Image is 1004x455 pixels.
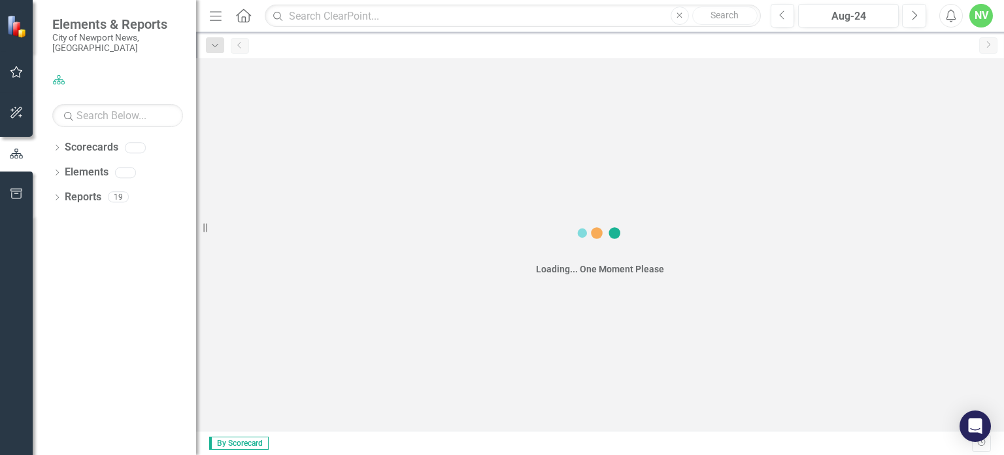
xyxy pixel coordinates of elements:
[536,263,664,276] div: Loading... One Moment Please
[960,410,991,442] div: Open Intercom Messenger
[65,165,109,180] a: Elements
[52,32,183,54] small: City of Newport News, [GEOGRAPHIC_DATA]
[7,15,29,38] img: ClearPoint Strategy
[711,10,739,20] span: Search
[798,4,899,27] button: Aug-24
[52,16,183,32] span: Elements & Reports
[265,5,760,27] input: Search ClearPoint...
[692,7,758,25] button: Search
[209,437,269,450] span: By Scorecard
[65,140,118,155] a: Scorecards
[108,192,129,203] div: 19
[52,104,183,127] input: Search Below...
[969,4,993,27] button: NV
[65,190,101,205] a: Reports
[803,9,894,24] div: Aug-24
